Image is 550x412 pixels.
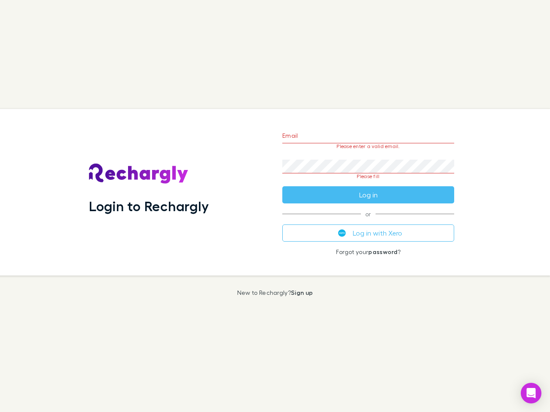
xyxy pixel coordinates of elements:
p: New to Rechargly? [237,289,313,296]
p: Please enter a valid email. [282,143,454,149]
p: Please fill [282,173,454,179]
img: Xero's logo [338,229,346,237]
h1: Login to Rechargly [89,198,209,214]
div: Open Intercom Messenger [521,383,541,403]
button: Log in [282,186,454,203]
a: password [368,248,397,255]
a: Sign up [291,289,313,296]
button: Log in with Xero [282,224,454,242]
p: Forgot your ? [282,248,454,255]
img: Rechargly's Logo [89,164,189,184]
